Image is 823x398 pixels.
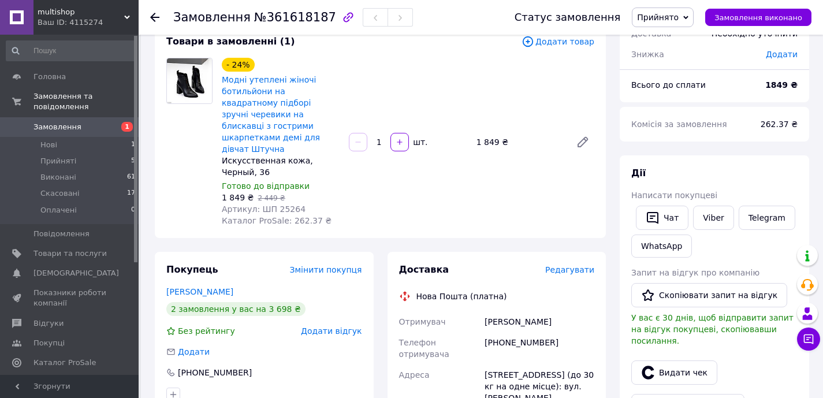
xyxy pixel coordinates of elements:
div: Повернутися назад [150,12,159,23]
a: Модні утеплені жіночі ботильйони на квадратному підборі зручні черевики на блискавці з гострими ш... [222,75,320,154]
span: 1 [131,140,135,150]
span: Написати покупцеві [631,191,717,200]
span: Запит на відгук про компанію [631,268,759,277]
span: Телефон отримувача [399,338,449,359]
div: шт. [410,136,429,148]
span: 5 [131,156,135,166]
span: 17 [127,188,135,199]
span: Головна [33,72,66,82]
button: Видати чек [631,360,717,385]
span: Замовлення та повідомлення [33,91,139,112]
div: Ваш ID: 4115274 [38,17,139,28]
span: [DEMOGRAPHIC_DATA] [33,268,119,278]
span: 262.37 ₴ [761,120,798,129]
span: Прийнято [637,13,679,22]
span: Отримувач [399,317,446,326]
b: 1849 ₴ [765,80,798,90]
button: Замовлення виконано [705,9,811,26]
div: - 24% [222,58,255,72]
span: У вас є 30 днів, щоб відправити запит на відгук покупцеві, скопіювавши посилання. [631,313,794,345]
div: [PHONE_NUMBER] [177,367,253,378]
span: Дії [631,168,646,178]
a: Редагувати [571,131,594,154]
span: Покупець [166,264,218,275]
span: Артикул: ШП 25264 [222,204,306,214]
span: Всього до сплати [631,80,706,90]
span: 61 [127,172,135,183]
span: Замовлення [173,10,251,24]
span: Покупці [33,338,65,348]
span: multishop [38,7,124,17]
span: Замовлення [33,122,81,132]
span: Каталог ProSale: 262.37 ₴ [222,216,332,225]
span: Доставка [631,29,671,38]
span: Без рейтингу [178,326,235,336]
button: Чат з покупцем [797,328,820,351]
span: Адреса [399,370,430,380]
span: 2 449 ₴ [258,194,285,202]
span: Замовлення виконано [714,13,802,22]
span: 1 [121,122,133,132]
span: 1 849 ₴ [222,193,254,202]
div: Нова Пошта (платна) [414,291,510,302]
div: [PHONE_NUMBER] [482,332,597,364]
span: Змінити покупця [290,265,362,274]
span: Додати товар [522,35,594,48]
a: Viber [693,206,733,230]
span: Редагувати [545,265,594,274]
span: Повідомлення [33,229,90,239]
span: Комісія за замовлення [631,120,727,129]
a: Telegram [739,206,795,230]
input: Пошук [6,40,136,61]
span: 0 [131,205,135,215]
div: 2 замовлення у вас на 3 698 ₴ [166,302,306,316]
span: Товари та послуги [33,248,107,259]
div: [PERSON_NAME] [482,311,597,332]
span: Прийняті [40,156,76,166]
span: Товари в замовленні (1) [166,36,295,47]
span: Доставка [399,264,449,275]
a: WhatsApp [631,235,692,258]
span: Виконані [40,172,76,183]
span: Нові [40,140,57,150]
a: [PERSON_NAME] [166,287,233,296]
span: Додати [178,347,210,356]
span: Оплачені [40,205,77,215]
span: Додати [766,50,798,59]
span: Відгуки [33,318,64,329]
button: Скопіювати запит на відгук [631,283,787,307]
span: Знижка [631,50,664,59]
span: Готово до відправки [222,181,310,191]
span: Скасовані [40,188,80,199]
span: Показники роботи компанії [33,288,107,308]
div: 1 849 ₴ [472,134,567,150]
button: Чат [636,206,688,230]
div: Искусственная кожа, Черный, 36 [222,155,340,178]
span: Каталог ProSale [33,358,96,368]
span: Додати відгук [301,326,362,336]
div: Статус замовлення [515,12,621,23]
img: Модні утеплені жіночі ботильйони на квадратному підборі зручні черевики на блискавці з гострими ш... [167,58,212,103]
span: №361618187 [254,10,336,24]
